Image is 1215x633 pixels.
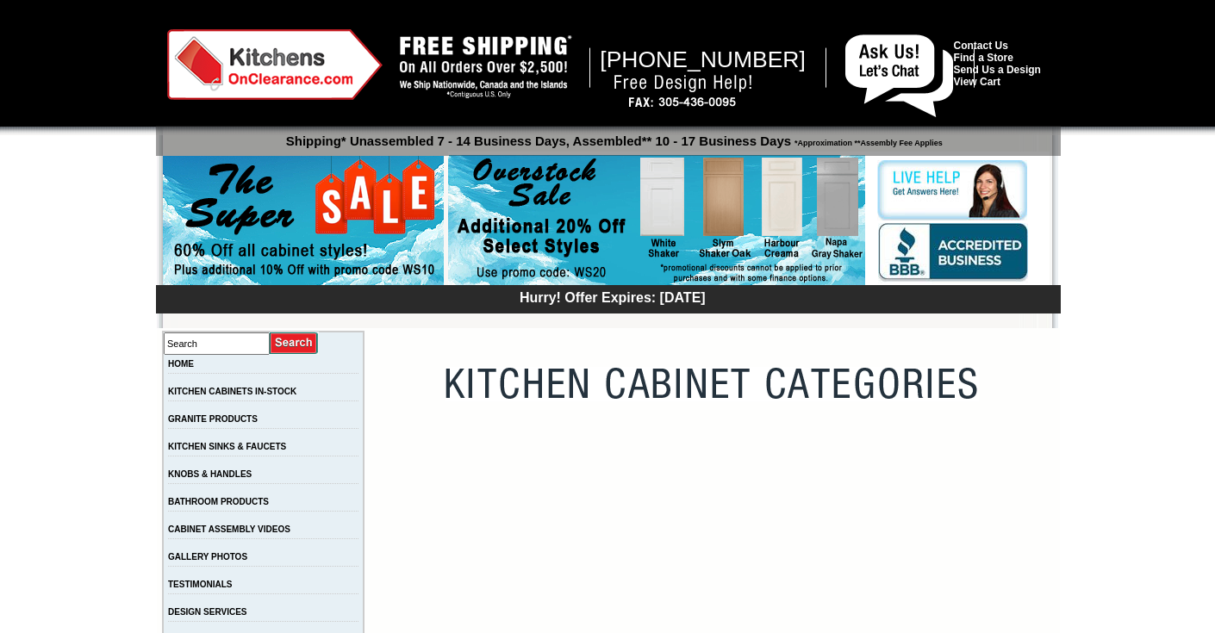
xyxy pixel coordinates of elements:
[165,126,1061,148] p: Shipping* Unassembled 7 - 14 Business Days, Assembled** 10 - 17 Business Days
[954,76,1000,88] a: View Cart
[954,64,1041,76] a: Send Us a Design
[270,332,319,355] input: Submit
[168,580,232,589] a: TESTIMONIALS
[168,442,286,451] a: KITCHEN SINKS & FAUCETS
[168,497,269,506] a: BATHROOM PRODUCTS
[168,607,247,617] a: DESIGN SERVICES
[600,47,806,72] span: [PHONE_NUMBER]
[165,288,1061,306] div: Hurry! Offer Expires: [DATE]
[168,524,290,534] a: CABINET ASSEMBLY VIDEOS
[168,414,258,424] a: GRANITE PRODUCTS
[168,387,296,396] a: KITCHEN CABINETS IN-STOCK
[954,52,1013,64] a: Find a Store
[954,40,1008,52] a: Contact Us
[168,469,252,479] a: KNOBS & HANDLES
[168,359,194,369] a: HOME
[167,29,383,100] img: Kitchens on Clearance Logo
[791,134,943,147] span: *Approximation **Assembly Fee Applies
[168,552,247,562] a: GALLERY PHOTOS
